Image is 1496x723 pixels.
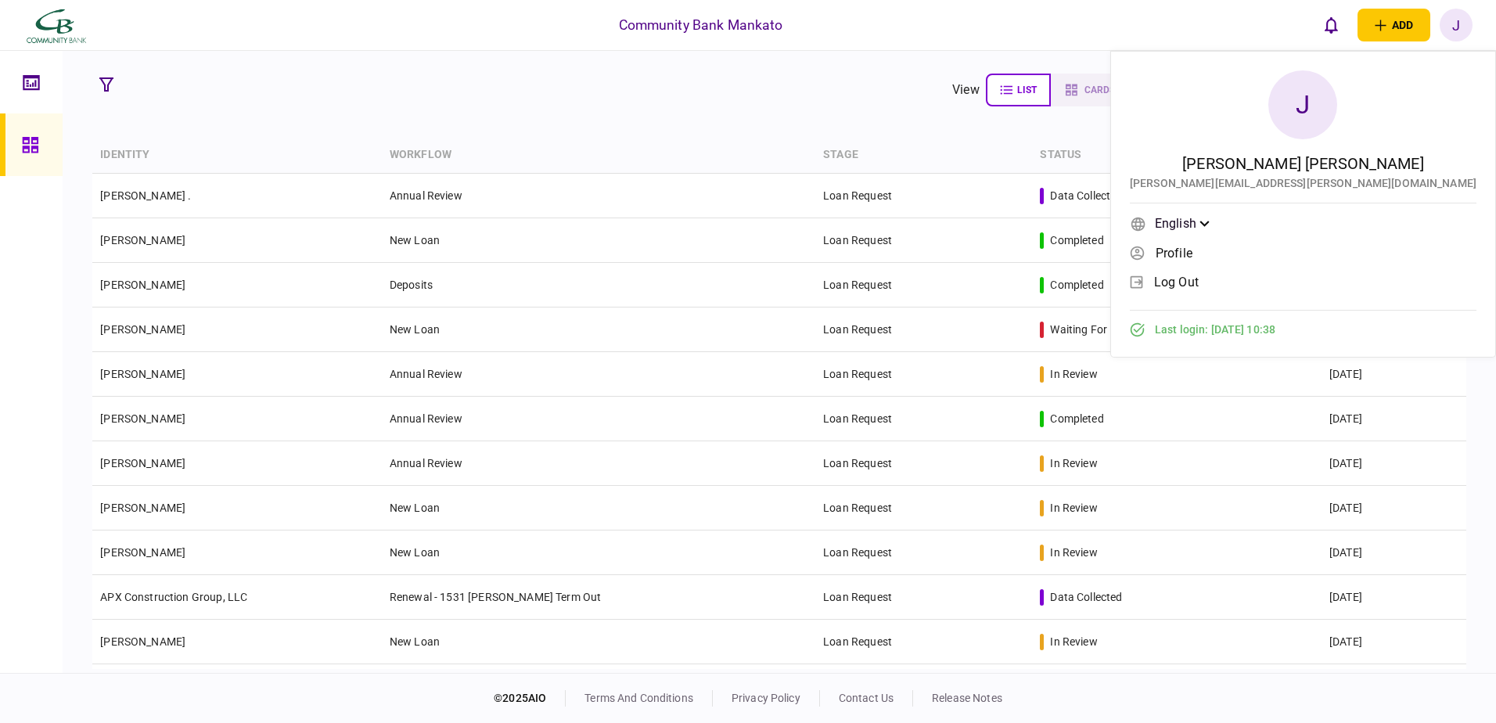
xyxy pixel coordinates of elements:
button: open adding identity options [1358,9,1430,41]
td: New Loan [382,486,815,531]
button: open notifications list [1315,9,1348,41]
div: in review [1050,366,1097,382]
td: New Loan [382,620,815,664]
span: Profile [1156,246,1192,260]
a: [PERSON_NAME] [100,234,185,246]
td: Annual Review [382,352,815,397]
th: identity [92,137,382,174]
td: Annual Review [382,441,815,486]
a: [PERSON_NAME] . [100,189,191,202]
div: completed [1050,411,1103,426]
th: stage [815,137,1032,174]
div: English [1155,214,1210,233]
div: view [952,81,980,99]
td: Loan Request [815,441,1032,486]
div: in review [1050,634,1097,649]
a: contact us [839,692,894,704]
td: Loan Request [815,531,1032,575]
a: terms and conditions [584,692,693,704]
div: J [1268,70,1337,139]
a: [PERSON_NAME] [100,368,185,380]
a: [PERSON_NAME] [100,502,185,514]
td: Loan Request [815,664,1032,709]
span: cards [1084,85,1115,95]
td: [DATE] [1322,486,1466,531]
a: [PERSON_NAME] [100,323,185,336]
a: [PERSON_NAME] [100,279,185,291]
div: waiting for information [1050,322,1168,337]
div: in review [1050,455,1097,471]
div: data collected [1050,589,1122,605]
td: Loan Request [815,397,1032,441]
a: [PERSON_NAME] [100,635,185,648]
button: list [986,74,1051,106]
a: APX Construction Group, LLC [100,591,247,603]
td: Loan Request [815,308,1032,352]
span: log out [1154,275,1199,289]
td: New Loan [382,531,815,575]
td: Loan Request [815,218,1032,263]
a: [PERSON_NAME] [100,457,185,469]
button: cards [1051,74,1127,106]
div: in review [1050,500,1097,516]
div: [PERSON_NAME] [PERSON_NAME] [1182,152,1424,175]
div: in review [1050,545,1097,560]
div: [PERSON_NAME][EMAIL_ADDRESS][PERSON_NAME][DOMAIN_NAME] [1130,175,1476,192]
td: [DATE] [1322,531,1466,575]
td: Loan Request [815,620,1032,664]
div: completed [1050,232,1103,248]
td: Renewal - 1531 [PERSON_NAME] Term Out [382,575,815,620]
td: Loan Request [815,486,1032,531]
td: Deposits [382,263,815,308]
a: [PERSON_NAME] [100,546,185,559]
td: Loan Request [815,575,1032,620]
div: Community Bank Mankato [619,15,783,35]
td: Loan Request [815,352,1032,397]
td: [DATE] [1322,575,1466,620]
td: [DATE] [1322,397,1466,441]
td: New Loan [382,218,815,263]
td: Annual Review [382,174,815,218]
a: log out [1130,270,1476,293]
td: [DATE] [1322,620,1466,664]
img: client company logo [23,5,88,45]
td: Renewal [382,664,815,709]
th: status [1032,137,1322,174]
a: Profile [1130,241,1476,264]
td: New Loan [382,308,815,352]
a: [PERSON_NAME] [100,412,185,425]
span: list [1017,85,1037,95]
div: completed [1050,277,1103,293]
button: J [1440,9,1473,41]
div: data collected [1050,188,1122,203]
td: [DATE] [1322,664,1466,709]
th: workflow [382,137,815,174]
div: © 2025 AIO [494,690,566,707]
td: Loan Request [815,263,1032,308]
span: Last login : [DATE] 10:38 [1155,322,1275,338]
td: Annual Review [382,397,815,441]
td: [DATE] [1322,352,1466,397]
a: release notes [932,692,1002,704]
a: privacy policy [732,692,800,704]
td: Loan Request [815,174,1032,218]
td: [DATE] [1322,441,1466,486]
